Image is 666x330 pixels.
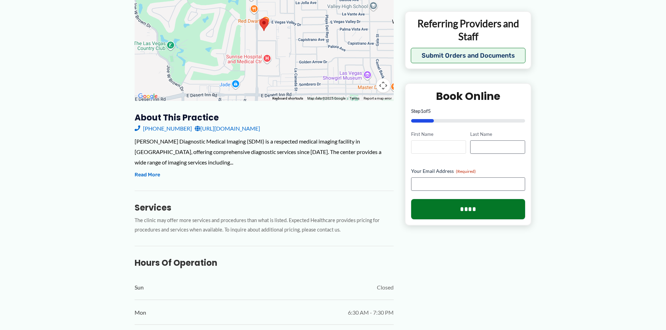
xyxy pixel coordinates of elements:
[411,48,526,63] button: Submit Orders and Documents
[135,307,146,318] span: Mon
[135,202,394,213] h3: Services
[470,131,525,138] label: Last Name
[364,96,392,100] a: Report a map error
[411,167,525,174] label: Your Email Address
[428,108,431,114] span: 5
[411,89,525,103] h2: Book Online
[348,307,394,318] span: 6:30 AM - 7:30 PM
[421,108,423,114] span: 1
[411,17,526,43] p: Referring Providers and Staff
[376,79,390,93] button: Map camera controls
[135,136,394,167] div: [PERSON_NAME] Diagnostic Medical Imaging (SDMI) is a respected medical imaging facility in [GEOGR...
[136,92,159,101] a: Open this area in Google Maps (opens a new window)
[350,96,359,100] a: Terms (opens in new tab)
[136,92,159,101] img: Google
[135,282,144,293] span: Sun
[135,171,160,179] button: Read More
[411,131,466,138] label: First Name
[135,257,394,268] h3: Hours of Operation
[135,112,394,123] h3: About this practice
[411,109,525,113] p: Step of
[307,96,345,100] span: Map data ©2025 Google
[272,96,303,101] button: Keyboard shortcuts
[456,168,476,174] span: (Required)
[377,282,394,293] span: Closed
[135,216,394,235] p: The clinic may offer more services and procedures than what is listed. Expected Healthcare provid...
[195,123,260,134] a: [URL][DOMAIN_NAME]
[135,123,192,134] a: [PHONE_NUMBER]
